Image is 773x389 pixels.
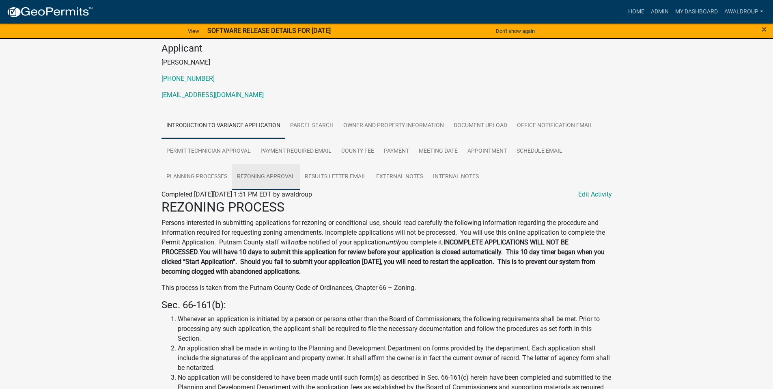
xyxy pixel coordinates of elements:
[428,164,484,190] a: Internal Notes
[161,248,605,275] strong: You will have 10 days to submit this application for review before your application is closed aut...
[672,4,721,19] a: My Dashboard
[379,138,414,164] a: Payment
[336,138,379,164] a: County Fee
[207,27,331,35] strong: SOFTWARE RELEASE DETAILS FOR [DATE]
[178,314,612,344] li: Whenever an application is initiated by a person or persons other than the Board of Commissioners...
[161,199,612,215] h2: REZONING PROCESS
[625,4,648,19] a: Home
[512,113,598,139] a: Office Notification Email
[161,43,612,54] h4: Applicant
[161,218,612,277] p: Persons interested in submitting applications for rezoning or conditional use, should read carefu...
[512,138,567,164] a: Schedule Email
[161,58,612,67] p: [PERSON_NAME]
[285,113,338,139] a: Parcel search
[161,91,264,99] a: [EMAIL_ADDRESS][DOMAIN_NAME]
[762,24,767,35] span: ×
[371,164,428,190] a: External Notes
[338,113,449,139] a: Owner and Property Information
[493,24,538,38] button: Don't show again
[161,138,256,164] a: Permit Technician Approval
[291,238,300,246] i: not
[161,75,215,82] a: [PHONE_NUMBER]
[463,138,512,164] a: Appointment
[721,4,767,19] a: awaldroup
[648,4,672,19] a: Admin
[578,190,612,199] a: Edit Activity
[256,138,336,164] a: Payment Required Email
[161,113,285,139] a: Introduction to Variance Application
[185,24,202,38] a: View
[762,24,767,34] button: Close
[449,113,512,139] a: Document Upload
[161,283,612,293] p: This process is taken from the Putnam County Code of Ordinances, Chapter 66 – Zoning.
[178,344,612,373] li: An application shall be made in writing to the Planning and Development Department on forms provi...
[385,238,398,246] i: until
[161,299,612,311] h4: Sec. 66-161(b):
[161,164,232,190] a: Planning Processes
[232,164,300,190] a: Rezoning Approval
[161,190,312,198] span: Completed [DATE][DATE] 1:51 PM EDT by awaldroup
[414,138,463,164] a: Meeting Date
[300,164,371,190] a: Results Letter Email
